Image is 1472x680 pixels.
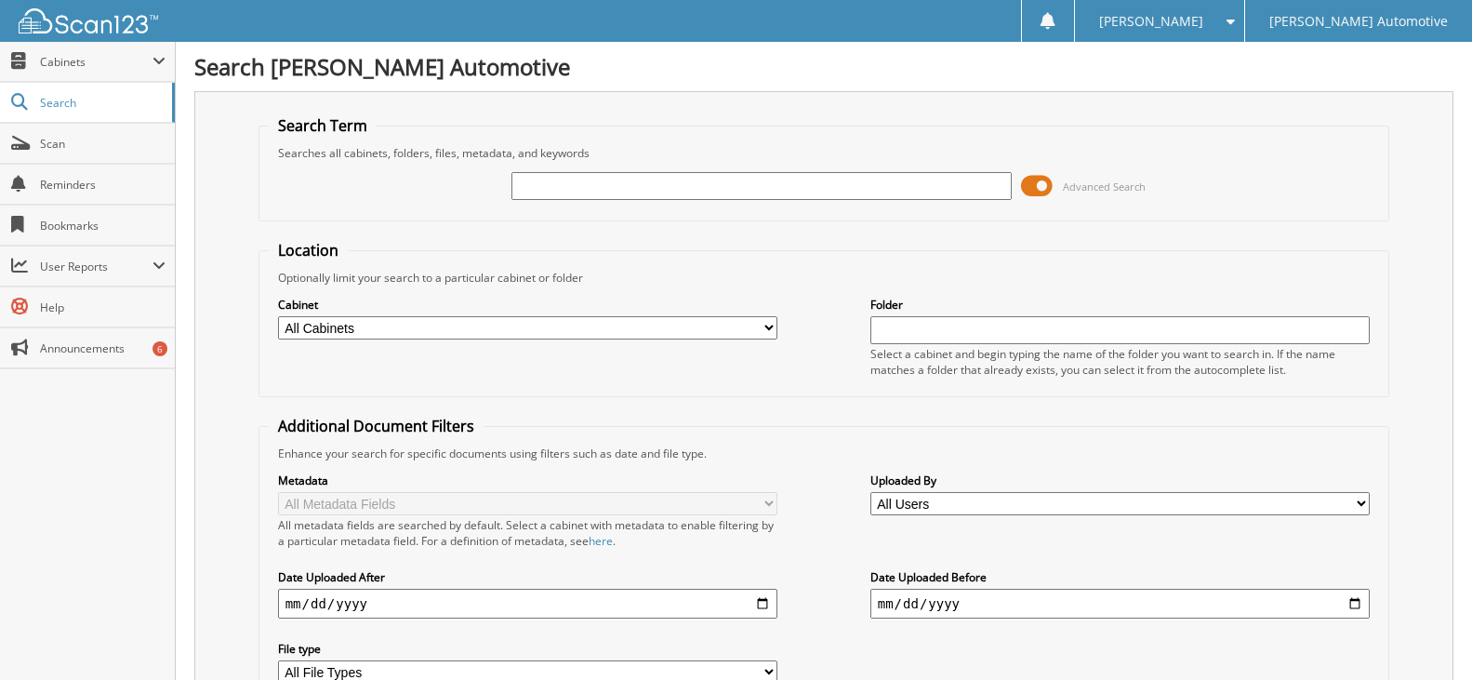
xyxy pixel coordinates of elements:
span: [PERSON_NAME] Automotive [1269,16,1448,27]
label: Cabinet [278,297,778,313]
div: 6 [153,341,167,356]
img: scan123-logo-white.svg [19,8,158,33]
span: Reminders [40,177,166,193]
label: Date Uploaded Before [870,569,1371,585]
div: Select a cabinet and begin typing the name of the folder you want to search in. If the name match... [870,346,1371,378]
label: Folder [870,297,1371,313]
h1: Search [PERSON_NAME] Automotive [194,51,1453,82]
legend: Location [269,240,348,260]
a: here [589,533,613,549]
label: Uploaded By [870,473,1371,488]
legend: Search Term [269,115,377,136]
span: User Reports [40,259,153,274]
span: Search [40,95,163,111]
span: Help [40,300,166,315]
div: All metadata fields are searched by default. Select a cabinet with metadata to enable filtering b... [278,517,778,549]
input: start [278,589,778,619]
div: Optionally limit your search to a particular cabinet or folder [269,270,1380,286]
div: Searches all cabinets, folders, files, metadata, and keywords [269,145,1380,161]
span: Announcements [40,340,166,356]
legend: Additional Document Filters [269,416,484,436]
input: end [870,589,1371,619]
span: Advanced Search [1063,180,1146,193]
span: Scan [40,136,166,152]
label: Metadata [278,473,778,488]
span: Bookmarks [40,218,166,233]
span: [PERSON_NAME] [1099,16,1203,27]
span: Cabinets [40,54,153,70]
label: File type [278,641,778,657]
label: Date Uploaded After [278,569,778,585]
div: Enhance your search for specific documents using filters such as date and file type. [269,446,1380,461]
iframe: Chat Widget [1379,591,1472,680]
